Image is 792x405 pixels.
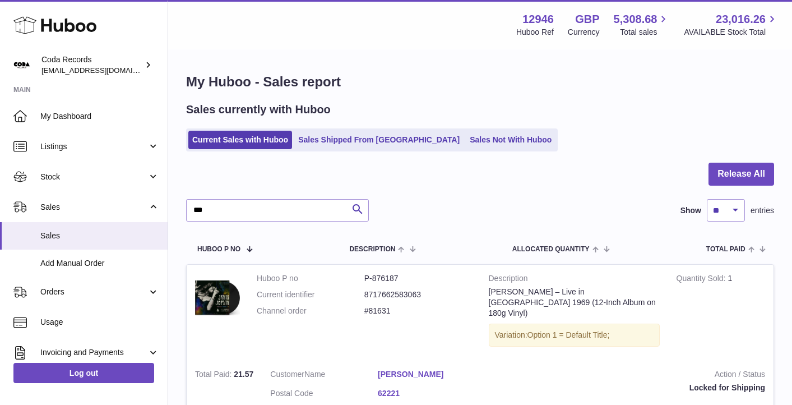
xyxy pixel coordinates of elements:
[40,111,159,122] span: My Dashboard
[489,324,660,347] div: Variation:
[40,347,147,358] span: Invoicing and Payments
[502,369,765,383] strong: Action / Status
[527,330,610,339] span: Option 1 = Default Title;
[270,369,378,383] dt: Name
[40,258,159,269] span: Add Manual Order
[378,388,485,399] a: 62221
[489,287,660,319] div: [PERSON_NAME] – Live in [GEOGRAPHIC_DATA] 1969 (12-Inch Album on 180g Vinyl)
[466,131,555,149] a: Sales Not With Huboo
[751,205,774,216] span: entries
[40,287,147,297] span: Orders
[41,54,142,76] div: Coda Records
[40,172,147,182] span: Stock
[257,306,364,316] dt: Channel order
[614,12,670,38] a: 5,308.68 Total sales
[13,57,30,73] img: haz@pcatmedia.com
[270,388,378,402] dt: Postal Code
[364,273,472,284] dd: P-876187
[234,370,253,379] span: 21.57
[349,246,395,253] span: Description
[522,12,554,27] strong: 12946
[716,12,766,27] span: 23,016.26
[684,27,779,38] span: AVAILABLE Stock Total
[40,231,159,241] span: Sales
[257,273,364,284] dt: Huboo P no
[502,383,765,393] div: Locked for Shipping
[680,205,701,216] label: Show
[197,246,240,253] span: Huboo P no
[364,306,472,316] dd: #81631
[294,131,464,149] a: Sales Shipped From [GEOGRAPHIC_DATA]
[378,369,485,380] a: [PERSON_NAME]
[489,273,660,287] strong: Description
[512,246,590,253] span: ALLOCATED Quantity
[668,265,774,361] td: 1
[257,289,364,300] dt: Current identifier
[40,141,147,152] span: Listings
[195,273,240,322] img: JanisJoplinAmsterdam1969VinylMockupforShopify.png
[516,27,554,38] div: Huboo Ref
[186,102,331,117] h2: Sales currently with Huboo
[364,289,472,300] dd: 8717662583063
[186,73,774,91] h1: My Huboo - Sales report
[40,202,147,213] span: Sales
[575,12,599,27] strong: GBP
[708,163,774,186] button: Release All
[614,12,657,27] span: 5,308.68
[684,12,779,38] a: 23,016.26 AVAILABLE Stock Total
[188,131,292,149] a: Current Sales with Huboo
[677,274,728,286] strong: Quantity Sold
[41,66,165,75] span: [EMAIL_ADDRESS][DOMAIN_NAME]
[13,363,154,383] a: Log out
[568,27,600,38] div: Currency
[620,27,670,38] span: Total sales
[195,370,234,381] strong: Total Paid
[40,317,159,328] span: Usage
[270,370,304,379] span: Customer
[706,246,745,253] span: Total paid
